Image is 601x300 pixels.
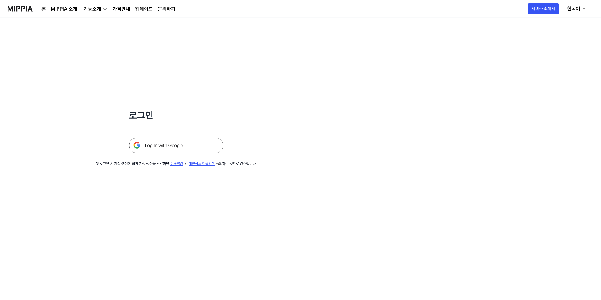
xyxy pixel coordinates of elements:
a: 업데이트 [135,5,153,13]
button: 한국어 [562,3,590,15]
a: 문의하기 [158,5,175,13]
div: 기능소개 [82,5,102,13]
a: MIPPIA 소개 [51,5,77,13]
a: 가격안내 [113,5,130,13]
a: 홈 [41,5,46,13]
button: 기능소개 [82,5,108,13]
div: 첫 로그인 시 계정 생성이 되며 계정 생성을 완료하면 및 동의하는 것으로 간주합니다. [96,161,256,167]
a: 개인정보 취급방침 [189,161,215,166]
h1: 로그인 [129,108,223,122]
a: 이용약관 [170,161,183,166]
div: 한국어 [566,5,582,13]
img: 구글 로그인 버튼 [129,138,223,153]
img: down [102,7,108,12]
button: 서비스 소개서 [528,3,559,14]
